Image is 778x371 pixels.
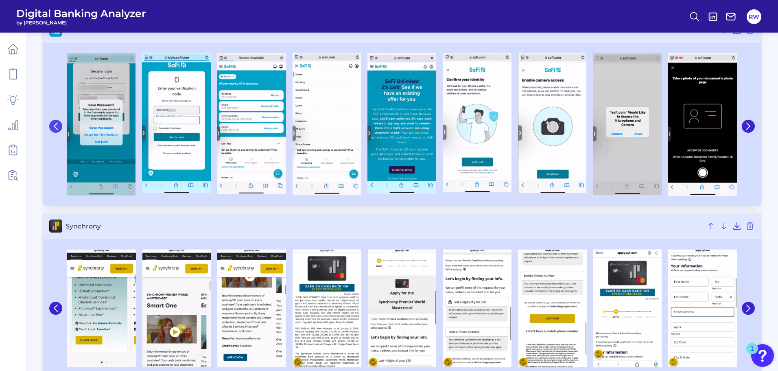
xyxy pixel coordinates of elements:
[751,344,774,367] button: Open Resource Center, 1 new notification
[16,7,146,20] span: Digital Banking Analyzer
[67,249,136,367] img: Synchrony
[668,249,737,367] img: Synchrony
[593,53,662,195] img: SoFi
[367,53,436,194] img: SoFi
[518,53,587,193] img: SoFi
[16,20,146,26] span: by [PERSON_NAME]
[518,249,587,367] img: Synchrony
[293,53,361,195] img: SoFi
[293,249,361,367] img: Synchrony
[443,249,511,367] img: Synchrony
[750,349,754,359] div: 1
[668,53,737,196] img: SoFi
[593,249,662,367] img: Synchrony
[747,9,761,24] button: RW
[142,249,211,367] img: Synchrony
[443,53,511,193] img: SoFi
[368,249,437,367] img: Synchrony
[217,249,286,367] img: Synchrony
[142,53,211,193] img: SoFi
[66,222,703,230] span: Synchrony
[217,53,286,194] img: SoFi
[67,53,136,196] img: SoFi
